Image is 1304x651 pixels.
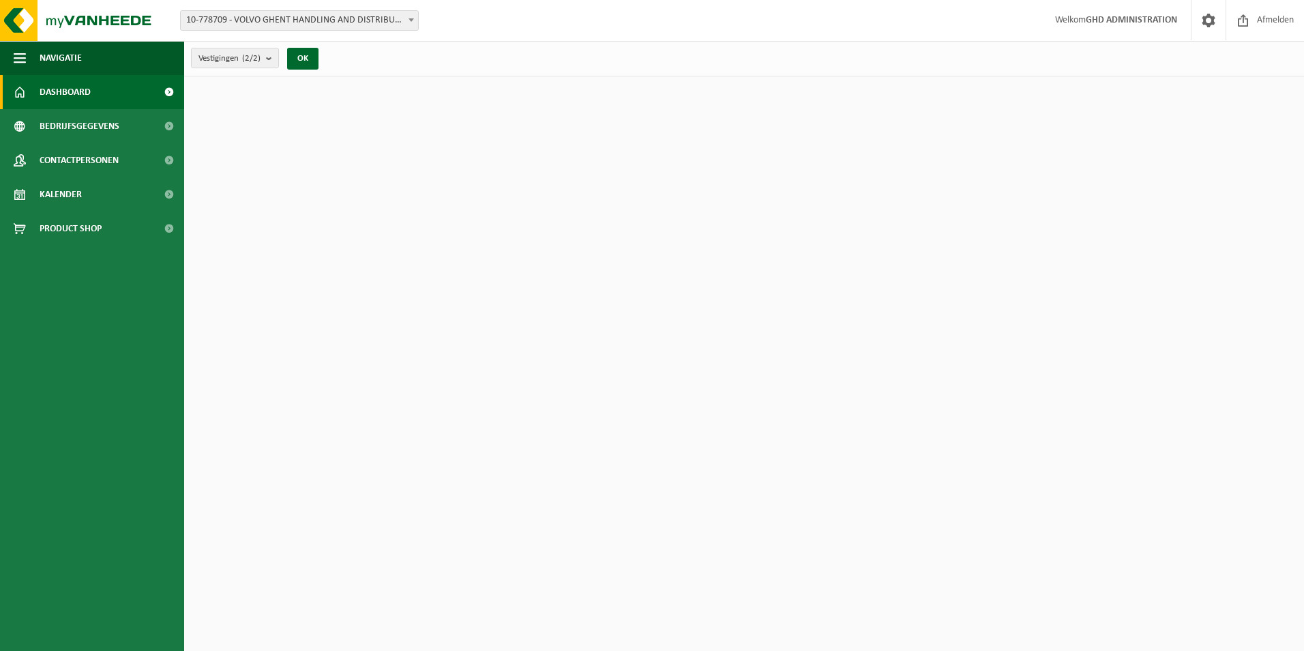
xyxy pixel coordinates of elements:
count: (2/2) [242,54,261,63]
span: Navigatie [40,41,82,75]
span: 10-778709 - VOLVO GHENT HANDLING AND DISTRIBUTION - DESTELDONK [181,11,418,30]
span: Dashboard [40,75,91,109]
strong: GHD ADMINISTRATION [1086,15,1177,25]
span: 10-778709 - VOLVO GHENT HANDLING AND DISTRIBUTION - DESTELDONK [180,10,419,31]
span: Product Shop [40,212,102,246]
button: Vestigingen(2/2) [191,48,279,68]
span: Contactpersonen [40,143,119,177]
span: Kalender [40,177,82,212]
span: Vestigingen [198,48,261,69]
button: OK [287,48,318,70]
span: Bedrijfsgegevens [40,109,119,143]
